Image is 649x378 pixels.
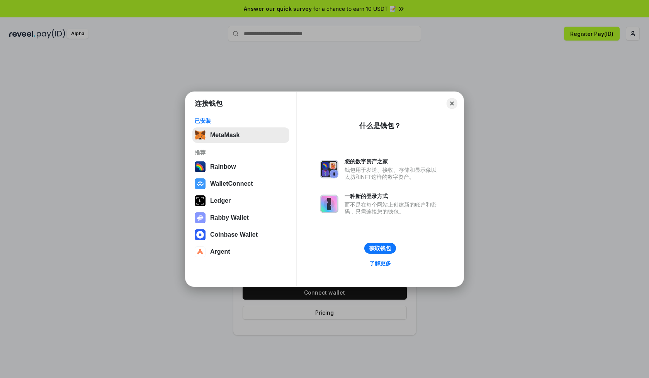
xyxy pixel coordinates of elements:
[195,117,287,124] div: 已安装
[320,160,338,178] img: svg+xml,%3Csvg%20xmlns%3D%22http%3A%2F%2Fwww.w3.org%2F2000%2Fsvg%22%20fill%3D%22none%22%20viewBox...
[192,176,289,192] button: WalletConnect
[195,161,206,172] img: svg+xml,%3Csvg%20width%3D%22120%22%20height%3D%22120%22%20viewBox%3D%220%200%20120%20120%22%20fil...
[192,127,289,143] button: MetaMask
[369,245,391,252] div: 获取钱包
[192,159,289,175] button: Rainbow
[195,149,287,156] div: 推荐
[320,195,338,213] img: svg+xml,%3Csvg%20xmlns%3D%22http%3A%2F%2Fwww.w3.org%2F2000%2Fsvg%22%20fill%3D%22none%22%20viewBox...
[195,195,206,206] img: svg+xml,%3Csvg%20xmlns%3D%22http%3A%2F%2Fwww.w3.org%2F2000%2Fsvg%22%20width%3D%2228%22%20height%3...
[195,246,206,257] img: svg+xml,%3Csvg%20width%3D%2228%22%20height%3D%2228%22%20viewBox%3D%220%200%2028%2028%22%20fill%3D...
[210,248,230,255] div: Argent
[192,210,289,225] button: Rabby Wallet
[369,260,391,267] div: 了解更多
[195,229,206,240] img: svg+xml,%3Csvg%20width%3D%2228%22%20height%3D%2228%22%20viewBox%3D%220%200%2028%2028%22%20fill%3D...
[359,121,401,131] div: 什么是钱包？
[192,244,289,259] button: Argent
[345,201,440,215] div: 而不是在每个网站上创建新的账户和密码，只需连接您的钱包。
[195,212,206,223] img: svg+xml,%3Csvg%20xmlns%3D%22http%3A%2F%2Fwww.w3.org%2F2000%2Fsvg%22%20fill%3D%22none%22%20viewBox...
[195,99,223,108] h1: 连接钱包
[192,227,289,242] button: Coinbase Wallet
[345,158,440,165] div: 您的数字资产之家
[210,231,258,238] div: Coinbase Wallet
[447,98,457,109] button: Close
[210,197,231,204] div: Ledger
[210,214,249,221] div: Rabby Wallet
[210,163,236,170] div: Rainbow
[210,132,240,139] div: MetaMask
[365,258,396,268] a: 了解更多
[192,193,289,208] button: Ledger
[345,193,440,200] div: 一种新的登录方式
[364,243,396,254] button: 获取钱包
[210,180,253,187] div: WalletConnect
[195,178,206,189] img: svg+xml,%3Csvg%20width%3D%2228%22%20height%3D%2228%22%20viewBox%3D%220%200%2028%2028%22%20fill%3D...
[195,130,206,141] img: svg+xml,%3Csvg%20fill%3D%22none%22%20height%3D%2233%22%20viewBox%3D%220%200%2035%2033%22%20width%...
[345,166,440,180] div: 钱包用于发送、接收、存储和显示像以太坊和NFT这样的数字资产。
